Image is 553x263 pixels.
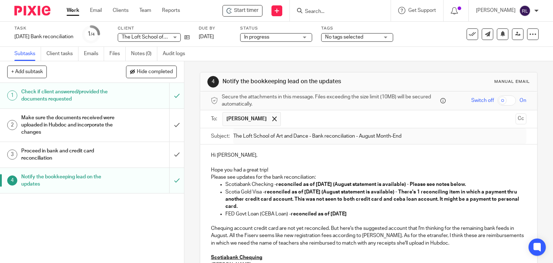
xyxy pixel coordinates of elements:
[7,120,17,130] div: 2
[7,150,17,160] div: 3
[211,115,219,122] label: To:
[520,97,526,104] span: On
[126,66,177,78] button: Hide completed
[519,5,531,17] img: svg%3E
[471,97,494,104] span: Switch off
[46,47,78,61] a: Client tasks
[234,7,258,14] span: Start timer
[7,66,47,78] button: + Add subtask
[225,190,520,209] strong: reconciled as of [DATE] (August statement is available) - There's 1 reconciling item in which a p...
[516,113,526,124] button: Cc
[7,175,17,186] div: 4
[276,182,466,187] strong: reconciled as of [DATE] (August statement is available) - Please see notes below.
[211,133,230,140] label: Subject:
[21,146,115,164] h1: Proceed in bank and credit card reconciliation
[91,32,95,36] small: /4
[21,171,115,190] h1: Notify the bookkeeping lead on the updates
[222,5,262,17] div: The Loft School of Art and Dance - August 2025 Bank reconciliation
[321,26,393,31] label: Tags
[122,35,197,40] span: The Loft School of Art and Dance
[240,26,312,31] label: Status
[14,33,73,40] div: [DATE] Bank reconciliation
[211,255,262,260] u: Scotiabank Chequing
[162,7,180,14] a: Reports
[7,90,17,101] div: 1
[225,210,527,218] p: FED Govt Loan (CEBA Loan) -
[87,30,95,38] div: 1
[14,6,50,15] img: Pixie
[14,33,73,40] div: August 2025 Bank reconciliation
[304,9,369,15] input: Search
[211,166,527,174] p: Hope you had a great trip!
[222,78,384,85] h1: Notify the bookkeeping lead on the updates
[291,211,347,217] strong: reconciled as of [DATE]
[211,152,527,159] p: Hi [PERSON_NAME],
[211,174,527,181] p: Please see updates for the bank reconciliation:
[163,47,190,61] a: Audit logs
[118,26,190,31] label: Client
[244,35,269,40] span: In progress
[137,69,173,75] span: Hide completed
[225,188,527,210] p: Scotia Gold Visa -
[408,8,436,13] span: Get Support
[225,181,527,188] p: Scotiabank Checking -
[14,26,73,31] label: Task
[476,7,516,14] p: [PERSON_NAME]
[84,47,104,61] a: Emails
[199,26,231,31] label: Due by
[131,47,157,61] a: Notes (0)
[90,7,102,14] a: Email
[21,86,115,105] h1: Check if client answered/provided the documents requested
[325,35,363,40] span: No tags selected
[139,7,151,14] a: Team
[222,93,439,108] span: Secure the attachments in this message. Files exceeding the size limit (10MB) will be secured aut...
[226,115,267,122] span: [PERSON_NAME]
[14,47,41,61] a: Subtasks
[21,112,115,138] h1: Make sure the documents received were uploaded in Hubdoc and incorporate the changes
[109,47,126,61] a: Files
[207,76,219,88] div: 4
[211,225,527,247] p: Chequing account credit card are not yet reconciled. But here's the suggested account that I'm th...
[113,7,129,14] a: Clients
[199,34,214,39] span: [DATE]
[494,79,530,85] div: Manual email
[67,7,79,14] a: Work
